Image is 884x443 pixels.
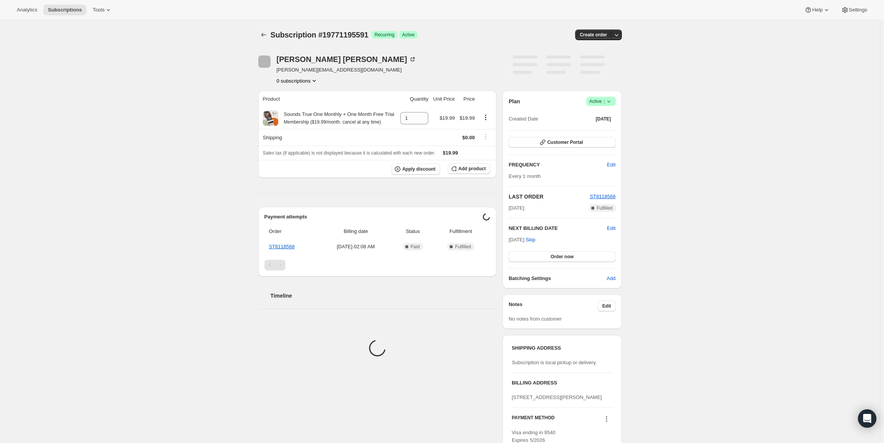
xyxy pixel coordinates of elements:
button: Order now [509,251,615,262]
h6: Batching Settings [509,275,607,282]
span: Visa ending in 9540 Expires 5/2026 [512,430,555,443]
button: Add [602,272,620,285]
span: Fulfillment [436,228,486,235]
button: Subscriptions [258,29,269,40]
span: Every 1 month [509,173,541,179]
button: Edit [607,225,615,232]
h2: LAST ORDER [509,193,590,200]
a: ST8118568 [590,194,615,199]
span: Apply discount [402,166,435,172]
span: [DATE] [509,204,524,212]
span: Add product [458,166,486,172]
button: Product actions [480,113,492,122]
span: Sales tax (if applicable) is not displayed because it is calculated with each new order. [263,150,435,156]
span: Help [812,7,822,13]
span: Active [589,98,613,105]
span: Subscriptions [48,7,82,13]
button: Product actions [277,77,318,85]
span: Customer Portal [547,139,583,145]
small: Membership ($19.99/month. cancel at any time) [284,119,381,125]
button: Settings [837,5,872,15]
span: [PERSON_NAME][EMAIL_ADDRESS][DOMAIN_NAME] [277,66,416,74]
span: Analytics [17,7,37,13]
span: Create order [580,32,607,38]
span: Skip [526,236,535,244]
span: Add [607,275,615,282]
span: Fulfilled [455,244,471,250]
button: Edit [598,301,616,311]
span: Fulfilled [597,205,612,211]
button: Skip [521,234,540,246]
h3: Notes [509,301,598,311]
h2: Plan [509,98,520,105]
div: [PERSON_NAME] [PERSON_NAME] [277,55,416,63]
button: Help [800,5,835,15]
span: Paid [411,244,420,250]
span: $19.99 [440,115,455,121]
button: Edit [602,159,620,171]
button: ST8118568 [590,193,615,200]
button: [DATE] [591,114,616,124]
div: Open Intercom Messenger [858,409,876,428]
span: Order now [551,254,574,260]
h2: NEXT BILLING DATE [509,225,607,232]
span: No notes from customer [509,316,562,322]
button: Add product [448,163,490,174]
span: Edit [607,161,615,169]
span: Status [394,228,431,235]
span: $19.99 [460,115,475,121]
img: product img [263,111,278,126]
button: Tools [88,5,117,15]
th: Shipping [258,129,398,146]
span: $19.99 [443,150,458,156]
th: Quantity [398,91,431,107]
button: Apply discount [391,163,440,175]
span: [DATE] · 02:08 AM [322,243,390,251]
span: [DATE] [596,116,611,122]
span: Created Date [509,115,538,123]
h3: PAYMENT METHOD [512,415,555,425]
th: Price [457,91,477,107]
a: ST8118568 [269,244,295,249]
span: Subscription #19771195591 [271,31,369,39]
th: Product [258,91,398,107]
span: [DATE] · [509,237,535,243]
span: Settings [849,7,867,13]
span: Trina Lee [258,55,271,68]
button: Analytics [12,5,42,15]
span: $0.00 [462,135,475,140]
h3: BILLING ADDRESS [512,379,612,387]
th: Order [264,223,320,240]
h2: FREQUENCY [509,161,607,169]
span: Billing date [322,228,390,235]
div: Sounds True One Monthly + One Month Free Trial [278,111,395,126]
button: Customer Portal [509,137,615,148]
span: | [603,98,605,104]
span: Subscription is local pickup or delivery. [512,360,597,365]
h3: SHIPPING ADDRESS [512,344,612,352]
th: Unit Price [431,91,457,107]
span: [STREET_ADDRESS][PERSON_NAME] [512,394,602,400]
span: Recurring [375,32,395,38]
h2: Payment attempts [264,213,483,221]
h2: Timeline [271,292,497,300]
button: Create order [575,29,612,40]
button: Subscriptions [43,5,86,15]
button: Shipping actions [480,132,492,141]
span: Edit [602,303,611,309]
span: Active [402,32,415,38]
nav: Pagination [264,260,491,270]
span: Tools [93,7,104,13]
